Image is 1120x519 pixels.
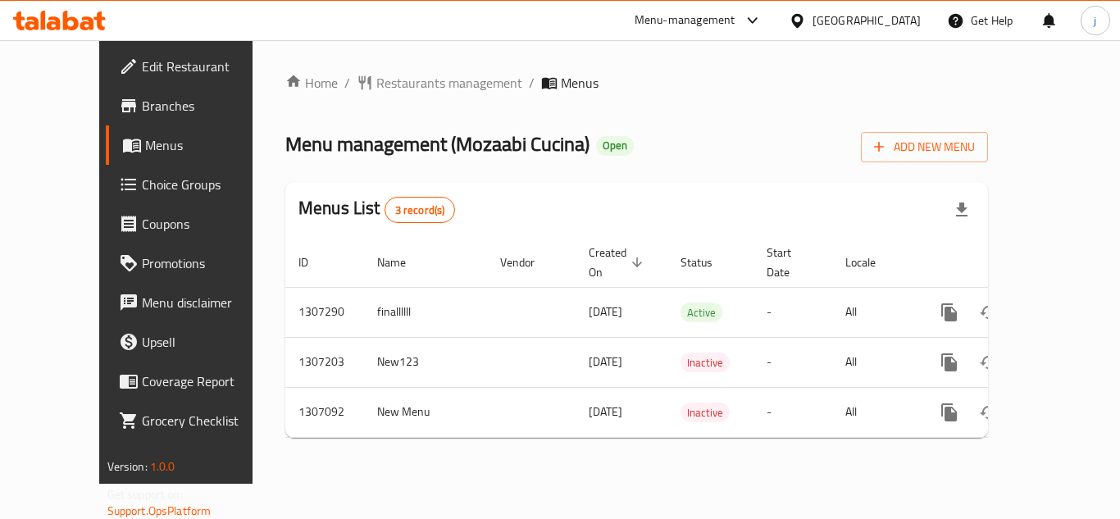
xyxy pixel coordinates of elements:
[142,371,273,391] span: Coverage Report
[917,238,1100,288] th: Actions
[832,337,917,387] td: All
[681,403,730,422] span: Inactive
[1094,11,1096,30] span: j
[753,337,832,387] td: -
[364,337,487,387] td: New123
[589,243,648,282] span: Created On
[298,253,330,272] span: ID
[969,393,1008,432] button: Change Status
[142,332,273,352] span: Upsell
[681,353,730,372] span: Inactive
[589,301,622,322] span: [DATE]
[377,253,427,272] span: Name
[364,287,487,337] td: finallllll
[285,337,364,387] td: 1307203
[285,73,338,93] a: Home
[930,393,969,432] button: more
[106,204,286,244] a: Coupons
[874,137,975,157] span: Add New Menu
[106,283,286,322] a: Menu disclaimer
[589,351,622,372] span: [DATE]
[832,387,917,437] td: All
[681,253,734,272] span: Status
[767,243,813,282] span: Start Date
[832,287,917,337] td: All
[930,293,969,332] button: more
[106,244,286,283] a: Promotions
[285,287,364,337] td: 1307290
[107,484,183,505] span: Get support on:
[106,47,286,86] a: Edit Restaurant
[969,293,1008,332] button: Change Status
[106,165,286,204] a: Choice Groups
[285,387,364,437] td: 1307092
[845,253,897,272] span: Locale
[298,196,455,223] h2: Menus List
[930,343,969,382] button: more
[385,203,455,218] span: 3 record(s)
[635,11,735,30] div: Menu-management
[357,73,522,93] a: Restaurants management
[285,125,590,162] span: Menu management ( Mozaabi Cucina )
[861,132,988,162] button: Add New Menu
[753,287,832,337] td: -
[142,253,273,273] span: Promotions
[364,387,487,437] td: New Menu
[142,57,273,76] span: Edit Restaurant
[596,139,634,153] span: Open
[753,387,832,437] td: -
[107,456,148,477] span: Version:
[813,11,921,30] div: [GEOGRAPHIC_DATA]
[142,214,273,234] span: Coupons
[142,293,273,312] span: Menu disclaimer
[106,125,286,165] a: Menus
[150,456,175,477] span: 1.0.0
[969,343,1008,382] button: Change Status
[500,253,556,272] span: Vendor
[529,73,535,93] li: /
[385,197,456,223] div: Total records count
[561,73,599,93] span: Menus
[106,86,286,125] a: Branches
[285,238,1100,438] table: enhanced table
[106,401,286,440] a: Grocery Checklist
[344,73,350,93] li: /
[142,96,273,116] span: Branches
[596,136,634,156] div: Open
[681,303,722,322] span: Active
[142,175,273,194] span: Choice Groups
[942,190,981,230] div: Export file
[106,362,286,401] a: Coverage Report
[145,135,273,155] span: Menus
[589,401,622,422] span: [DATE]
[376,73,522,93] span: Restaurants management
[285,73,988,93] nav: breadcrumb
[106,322,286,362] a: Upsell
[142,411,273,430] span: Grocery Checklist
